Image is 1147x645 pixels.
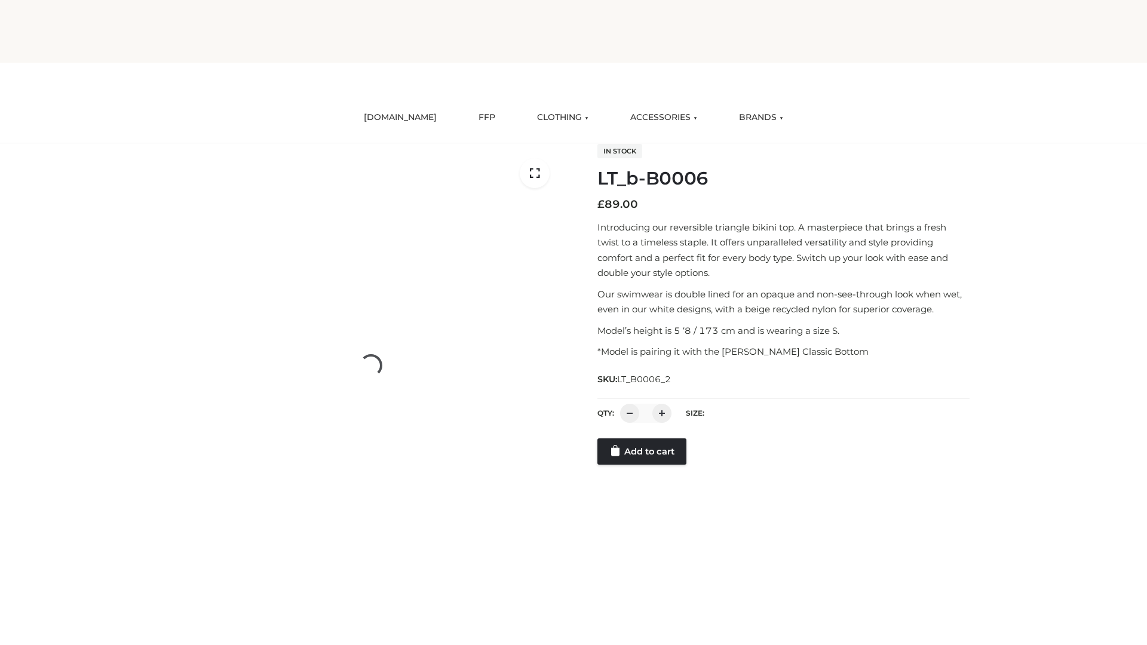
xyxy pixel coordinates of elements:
span: In stock [597,144,642,158]
label: QTY: [597,408,614,417]
p: Introducing our reversible triangle bikini top. A masterpiece that brings a fresh twist to a time... [597,220,970,281]
p: Our swimwear is double lined for an opaque and non-see-through look when wet, even in our white d... [597,287,970,317]
label: Size: [686,408,704,417]
a: CLOTHING [528,105,597,131]
bdi: 89.00 [597,198,638,211]
h1: LT_b-B0006 [597,168,970,189]
p: Model’s height is 5 ‘8 / 173 cm and is wearing a size S. [597,323,970,339]
a: FFP [470,105,504,131]
a: [DOMAIN_NAME] [355,105,446,131]
span: SKU: [597,372,672,386]
a: ACCESSORIES [621,105,706,131]
a: Add to cart [597,438,686,465]
span: £ [597,198,605,211]
span: LT_B0006_2 [617,374,671,385]
a: BRANDS [730,105,792,131]
p: *Model is pairing it with the [PERSON_NAME] Classic Bottom [597,344,970,360]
